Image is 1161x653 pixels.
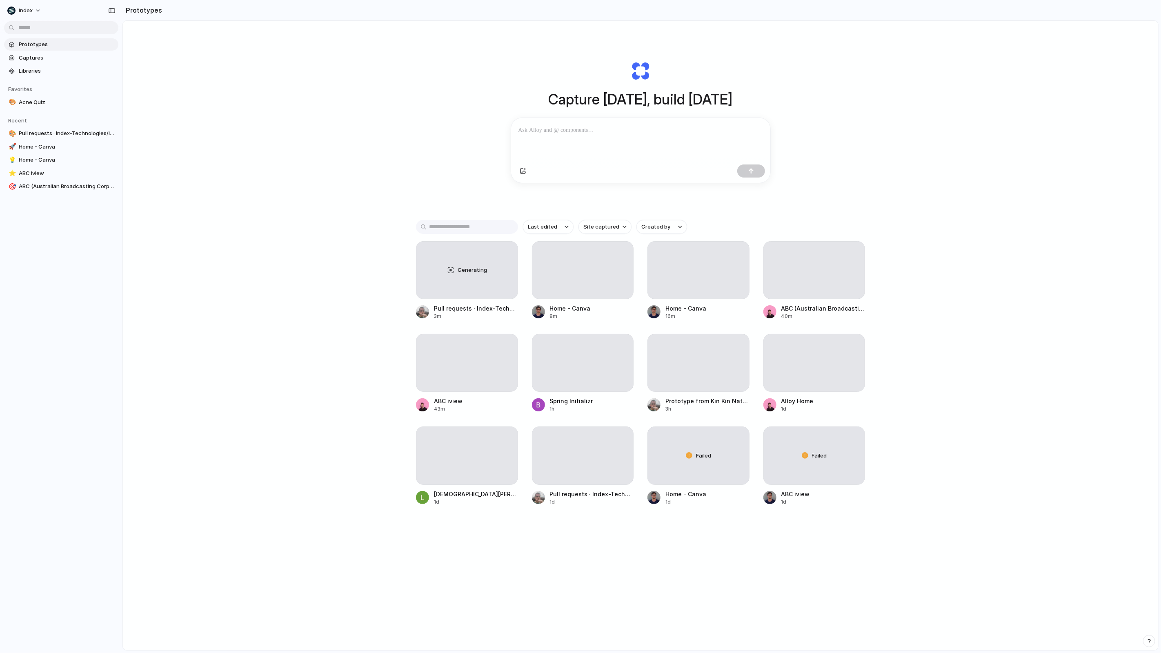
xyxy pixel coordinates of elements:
span: Failed [696,452,711,460]
span: Index [19,7,33,15]
span: Failed [812,452,827,460]
a: GeneratingPull requests · Index-Technologies/index3m [416,241,518,320]
div: 1d [665,498,706,506]
a: Alloy Home1d [763,334,865,413]
div: 8m [550,313,591,320]
div: 1d [781,498,810,506]
div: Alloy Home [781,397,814,405]
div: 40m [781,313,865,320]
div: 43m [434,405,463,413]
button: Site captured [578,220,632,234]
a: FailedHome - Canva1d [647,426,750,505]
div: 1d [781,405,814,413]
a: ABC (Australian Broadcasting Corporation)40m [763,241,865,320]
a: Home - Canva8m [532,241,634,320]
div: ABC (Australian Broadcasting Corporation) [781,304,865,313]
h1: Capture [DATE], build [DATE] [549,89,733,110]
button: Index [4,4,45,17]
span: Last edited [528,223,557,231]
div: Home - Canva [665,490,706,498]
a: [DEMOGRAPHIC_DATA][PERSON_NAME]1d [416,426,518,505]
button: Created by [636,220,687,234]
div: ABC iview [434,397,463,405]
div: 16m [665,313,706,320]
h2: Prototypes [122,5,162,15]
div: 1h [550,405,593,413]
button: Last edited [523,220,574,234]
a: ABC iview43m [416,334,518,413]
span: Generating [458,266,487,274]
div: Home - Canva [665,304,706,313]
div: Pull requests · Index-Technologies/index [550,490,634,498]
div: 1d [434,498,518,506]
div: Spring Initializr [550,397,593,405]
div: Pull requests · Index-Technologies/index [434,304,518,313]
a: Home - Canva16m [647,241,750,320]
a: Spring Initializr1h [532,334,634,413]
a: Pull requests · Index-Technologies/index1d [532,426,634,505]
span: Site captured [583,223,619,231]
div: 3m [434,313,518,320]
div: Prototype from Kin Kin Naturals Eco Dishwash Powder Lime and [PERSON_NAME] 2.5kg | Healthylife [665,397,750,405]
span: Created by [641,223,670,231]
div: 3h [665,405,750,413]
div: [DEMOGRAPHIC_DATA][PERSON_NAME] [434,490,518,498]
div: 1d [550,498,634,506]
a: Prototype from Kin Kin Naturals Eco Dishwash Powder Lime and [PERSON_NAME] 2.5kg | Healthylife3h [647,334,750,413]
a: FailedABC iview1d [763,426,865,505]
div: Home - Canva [550,304,591,313]
div: ABC iview [781,490,810,498]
